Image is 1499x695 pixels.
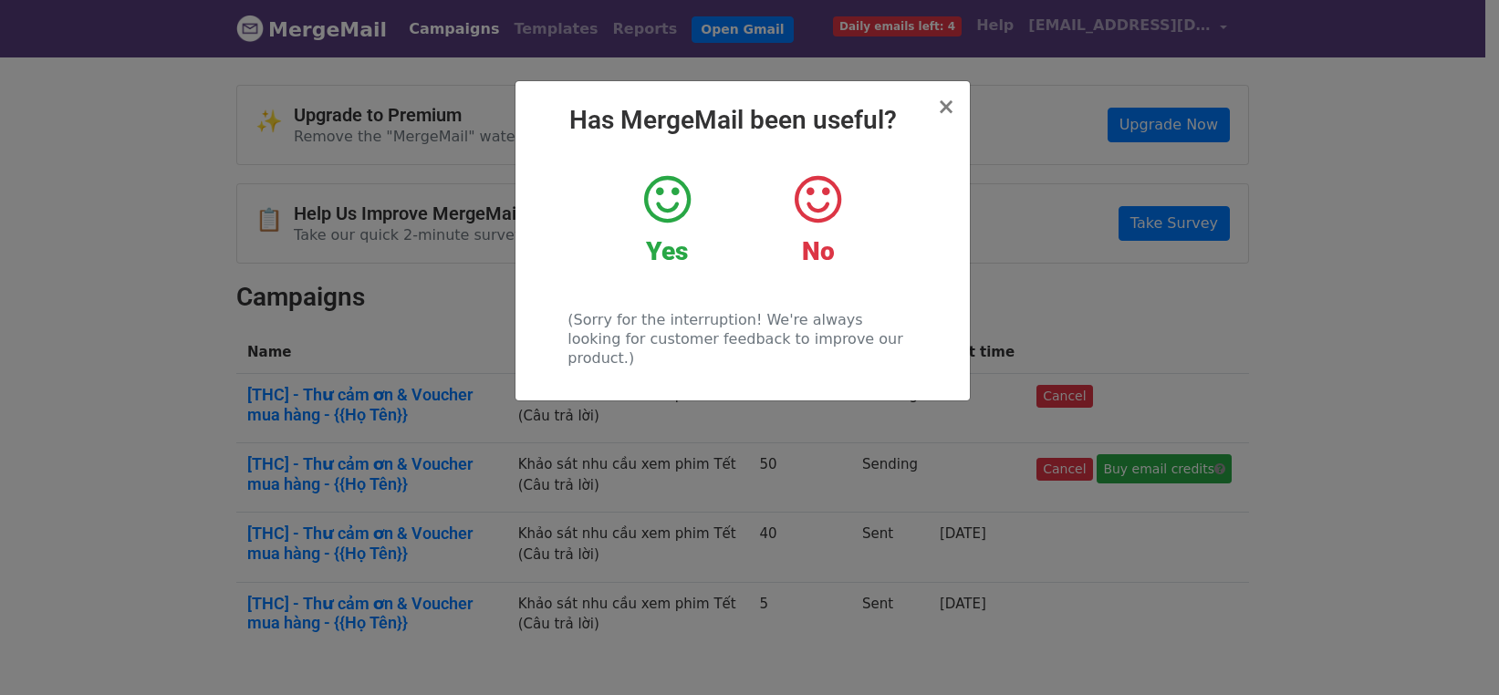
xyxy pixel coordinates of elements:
[937,96,955,118] button: Close
[756,172,880,267] a: No
[646,236,688,266] strong: Yes
[802,236,835,266] strong: No
[530,105,955,136] h2: Has MergeMail been useful?
[567,310,917,368] p: (Sorry for the interruption! We're always looking for customer feedback to improve our product.)
[606,172,729,267] a: Yes
[937,94,955,119] span: ×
